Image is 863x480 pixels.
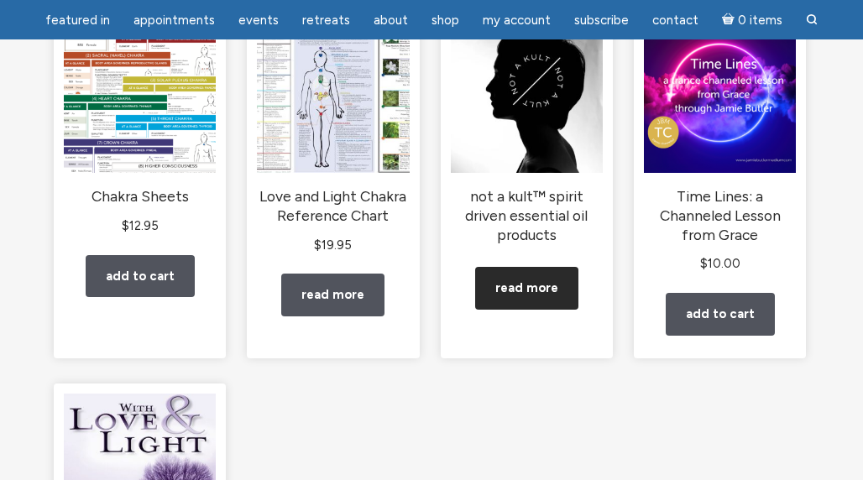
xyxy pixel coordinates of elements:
[421,4,469,37] a: Shop
[123,4,225,37] a: Appointments
[652,13,698,28] span: Contact
[314,237,352,253] bdi: 19.95
[712,3,792,37] a: Cart0 items
[722,13,738,28] i: Cart
[451,21,603,173] img: not a kult™ spirit driven essential oil products
[86,255,195,298] a: Add to cart: “Chakra Sheets”
[64,21,216,173] img: Chakra Sheets
[473,4,561,37] a: My Account
[238,13,279,28] span: Events
[133,13,215,28] span: Appointments
[281,274,384,316] a: Read more about “Love and Light Chakra Reference Chart”
[364,4,418,37] a: About
[257,21,409,173] img: Love and Light Chakra Reference Chart
[35,4,120,37] a: featured in
[644,21,796,274] a: Time Lines: a Channeled Lesson from Grace $10.00
[64,187,216,206] h2: Chakra Sheets
[228,4,289,37] a: Events
[314,237,322,253] span: $
[700,256,708,271] span: $
[475,267,578,310] a: Read more about “not a kult™ spirit driven essential oil products”
[257,21,409,256] a: Love and Light Chakra Reference Chart $19.95
[292,4,360,37] a: Retreats
[666,293,775,336] a: Add to cart: “Time Lines: a Channeled Lesson from Grace”
[122,218,159,233] bdi: 12.95
[700,256,740,271] bdi: 10.00
[642,4,709,37] a: Contact
[257,187,409,226] h2: Love and Light Chakra Reference Chart
[451,187,603,244] h2: not a kult™ spirit driven essential oil products
[431,13,459,28] span: Shop
[483,13,551,28] span: My Account
[302,13,350,28] span: Retreats
[574,13,629,28] span: Subscribe
[644,21,796,173] img: Time Lines: a Channeled Lesson from Grace
[738,14,782,27] span: 0 items
[374,13,408,28] span: About
[122,218,129,233] span: $
[644,187,796,244] h2: Time Lines: a Channeled Lesson from Grace
[45,13,110,28] span: featured in
[451,21,603,244] a: not a kult™ spirit driven essential oil products
[64,21,216,237] a: Chakra Sheets $12.95
[564,4,639,37] a: Subscribe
